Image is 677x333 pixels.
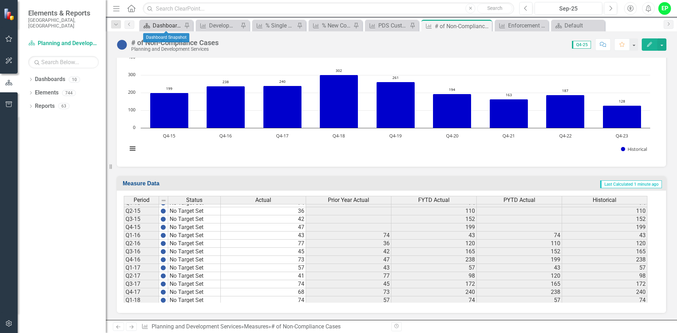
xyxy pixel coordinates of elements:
td: Q4-15 [124,223,159,232]
td: 120 [562,240,647,248]
text: Q4-21 [502,132,515,139]
path: Q4-15, 199. Historical. [150,93,189,128]
td: 42 [306,248,391,256]
a: Dashboards [35,75,65,84]
td: 165 [391,248,477,256]
td: 199 [391,223,477,232]
text: Q4-17 [276,132,288,139]
td: 74 [221,280,306,288]
path: Q4-19, 261. Historical. [377,82,415,128]
path: Q4-22, 187. Historical. [546,95,585,128]
td: 110 [391,207,477,215]
text: Q4-16 [219,132,232,139]
td: 98 [391,272,477,280]
td: Q2-16 [124,240,159,248]
td: 73 [306,288,391,296]
span: Period [134,197,150,203]
text: 261 [392,75,399,80]
span: Prior Year Actual [328,197,369,203]
td: 165 [562,248,647,256]
text: 100 [128,106,135,113]
text: 200 [128,89,135,95]
td: 73 [221,256,306,264]
div: Chart. Highcharts interactive chart. [124,54,659,160]
td: No Target Set [168,264,221,272]
td: 152 [477,248,562,256]
td: 57 [391,264,477,272]
td: 57 [306,296,391,304]
button: View chart menu, Chart [128,144,138,154]
button: Search [477,4,512,13]
td: 110 [562,207,647,215]
img: BgCOk07PiH71IgAAAABJRU5ErkJggg== [160,273,166,279]
span: Status [186,197,202,203]
td: 36 [306,240,391,248]
a: PDS Customer Service w/ Accela [367,21,408,30]
td: 43 [391,232,477,240]
td: 57 [221,264,306,272]
td: 120 [391,240,477,248]
td: 240 [391,288,477,296]
text: 0 [133,124,135,130]
div: # of Non-Compliance Cases [435,22,490,31]
path: Q4-18, 302. Historical. [320,75,358,128]
text: 300 [128,71,135,78]
td: Q1-18 [124,296,159,304]
td: Q3-15 [124,215,159,223]
td: No Target Set [168,207,221,215]
div: » » [141,323,386,331]
a: Development Trends [197,21,239,30]
span: FYTD Actual [418,197,450,203]
text: 194 [449,87,455,92]
div: Sep-25 [537,5,600,13]
td: 36 [221,207,306,215]
td: No Target Set [168,280,221,288]
td: 42 [221,215,306,223]
div: % New Commercial On Time Reviews Monthly [322,21,352,30]
td: 74 [391,296,477,304]
img: BgCOk07PiH71IgAAAABJRU5ErkJggg== [160,265,166,271]
text: Q4-23 [616,132,628,139]
img: BgCOk07PiH71IgAAAABJRU5ErkJggg== [160,216,166,222]
svg: Interactive chart [124,54,654,160]
td: 47 [306,256,391,264]
text: Q4-22 [559,132,572,139]
td: 110 [477,240,562,248]
td: 152 [391,215,477,223]
a: Reports [35,102,55,110]
td: 43 [306,264,391,272]
small: [GEOGRAPHIC_DATA], [GEOGRAPHIC_DATA] [28,17,99,29]
td: 74 [221,296,306,304]
text: Q4-18 [333,132,345,139]
span: PYTD Actual [504,197,535,203]
td: 45 [306,280,391,288]
td: 172 [562,280,647,288]
td: 41 [221,272,306,280]
td: 68 [221,288,306,296]
td: Q2-15 [124,207,159,215]
td: No Target Set [168,248,221,256]
span: Search [487,5,502,11]
img: BgCOk07PiH71IgAAAABJRU5ErkJggg== [160,281,166,287]
path: Q4-16, 238. Historical. [207,86,245,128]
span: Elements & Reports [28,9,99,17]
a: Elements [35,89,59,97]
input: Search ClearPoint... [143,2,514,15]
button: EP [658,2,671,15]
div: 744 [62,90,76,96]
div: PDS Customer Service w/ Accela [378,21,408,30]
td: No Target Set [168,215,221,223]
a: Planning and Development Services [28,39,99,48]
td: No Target Set [168,223,221,232]
text: 128 [619,99,625,104]
td: 238 [477,288,562,296]
img: BgCOk07PiH71IgAAAABJRU5ErkJggg== [160,233,166,238]
img: BgCOk07PiH71IgAAAABJRU5ErkJggg== [160,297,166,303]
td: Q3-16 [124,248,159,256]
td: 199 [477,256,562,264]
td: 199 [562,223,647,232]
div: Development Trends [209,21,239,30]
td: 152 [562,215,647,223]
text: Q4-20 [446,132,458,139]
td: No Target Set [168,296,221,304]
